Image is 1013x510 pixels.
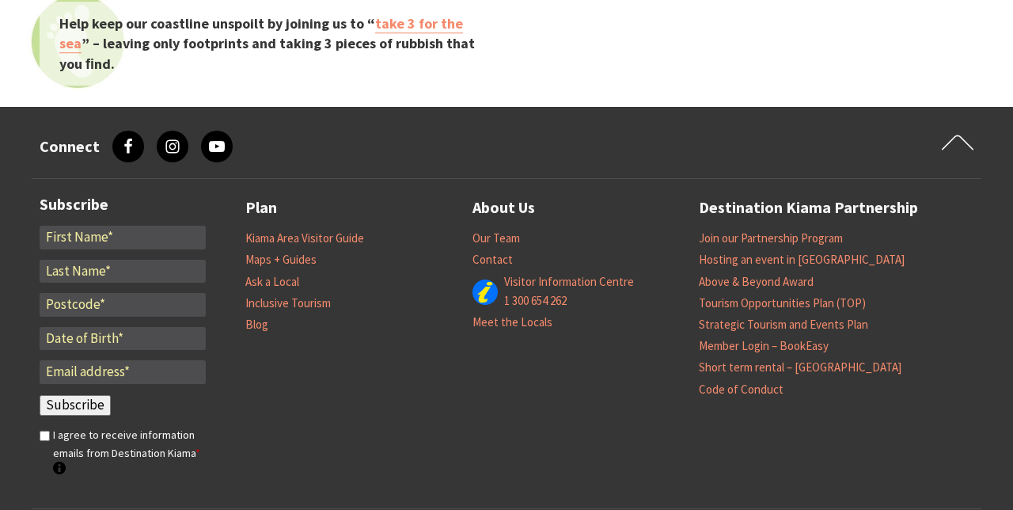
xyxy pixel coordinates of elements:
input: Subscribe [40,395,111,416]
a: Destination Kiama Partnership [699,195,918,221]
a: Meet the Locals [472,314,552,330]
input: First Name* [40,226,206,249]
a: take 3 for the sea [59,14,463,53]
input: Last Name* [40,260,206,284]
a: Blog [245,317,268,333]
a: Member Login – BookEasy [699,338,829,354]
a: Visitor Information Centre [504,274,634,290]
input: Postcode* [40,293,206,317]
input: Email address* [40,360,206,384]
a: Our Team [472,230,520,246]
a: Above & Beyond Award [699,274,814,290]
a: Short term rental – [GEOGRAPHIC_DATA] Code of Conduct [699,360,901,397]
a: Join our Partnership Program [699,230,843,246]
a: Kiama Area Visitor Guide [245,230,364,246]
a: 1 300 654 262 [504,293,567,309]
a: Strategic Tourism and Events Plan [699,317,868,333]
strong: Help keep our coastline unspoilt by joining us to “ ” – leaving only footprints and taking 3 piec... [59,14,475,72]
label: I agree to receive information emails from Destination Kiama [53,426,206,479]
input: Date of Birth* [40,327,206,351]
a: Tourism Opportunities Plan (TOP) [699,295,866,311]
a: Hosting an event in [GEOGRAPHIC_DATA] [699,252,905,268]
a: Ask a Local [245,274,299,290]
h3: Subscribe [40,195,206,214]
a: Contact [472,252,513,268]
a: Plan [245,195,277,221]
h3: Connect [40,137,100,156]
a: Inclusive Tourism [245,295,331,311]
a: About Us [472,195,535,221]
a: Maps + Guides [245,252,317,268]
